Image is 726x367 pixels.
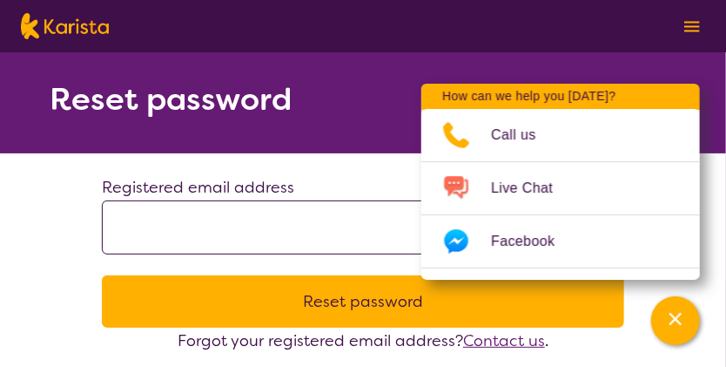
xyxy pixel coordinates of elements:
a: Web link opens in a new tab. [421,268,700,321]
button: Reset password [102,275,624,328]
h2: Reset password [50,84,292,115]
ul: Choose channel [421,109,700,321]
p: How can we help you [DATE]? [442,89,679,104]
span: Facebook [491,228,575,255]
button: Channel Menu [651,296,700,345]
label: Registered email address [102,177,294,198]
img: menu [684,21,700,32]
span: Call us [491,122,557,148]
img: Karista logo [21,13,109,39]
div: Channel Menu [421,84,700,280]
span: Live Chat [491,175,574,201]
div: Forgot your registered email address? . [102,328,624,354]
a: Contact us [463,330,545,351]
